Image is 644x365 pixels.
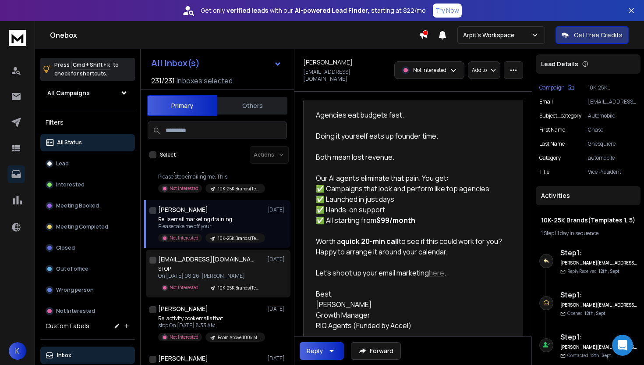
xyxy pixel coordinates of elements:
[218,235,260,242] p: 10K-25K Brands(Templates 1, 5)
[267,305,287,312] p: [DATE]
[316,173,503,183] div: Our AI agents eliminate that pain. You get:
[217,96,287,115] button: Others
[316,110,503,120] div: Agencies eat budgets fast.
[40,84,135,102] button: All Campaigns
[413,67,446,74] p: Not Interested
[556,26,629,44] button: Get Free Credits
[218,334,260,341] p: Ecom Above 100k Message 1
[472,67,487,74] p: Add to
[584,310,605,316] span: 12th, Sept
[40,302,135,320] button: Not Interested
[560,260,637,266] h6: [PERSON_NAME][EMAIL_ADDRESS][DOMAIN_NAME]
[567,352,611,359] p: Contacted
[560,302,637,308] h6: [PERSON_NAME][EMAIL_ADDRESS][DOMAIN_NAME]
[54,61,119,78] p: Press to check for shortcuts.
[351,342,401,360] button: Forward
[56,223,108,230] p: Meeting Completed
[158,173,263,180] p: Please stop emailing me. This
[539,126,565,133] p: First Name
[40,176,135,193] button: Interested
[160,151,176,158] label: Select
[588,154,637,161] p: automobile
[316,289,503,299] div: Best,
[539,140,565,147] p: Last Name
[56,308,95,315] p: Not Interested
[158,315,263,322] p: Re: activity book emails that
[40,197,135,215] button: Meeting Booked
[9,342,26,360] button: K
[201,6,426,15] p: Get only with our starting at $22/mo
[295,6,369,15] strong: AI-powered Lead Finder,
[158,265,263,272] p: STOP
[316,131,503,141] div: Doing it yourself eats up founder time.
[40,116,135,129] h3: Filters
[541,60,578,68] p: Lead Details
[539,154,561,161] p: category
[56,244,75,251] p: Closed
[46,322,89,330] h3: Custom Labels
[40,239,135,257] button: Closed
[588,140,637,147] p: Ghesquiere
[463,31,518,39] p: Arpit's Workspace
[612,335,633,356] div: Open Intercom Messenger
[316,236,503,257] div: Worth a to see if this could work for you? Happy to arrange it around your calendar.
[158,255,255,264] h1: [EMAIL_ADDRESS][DOMAIN_NAME]
[541,230,635,237] div: |
[300,342,344,360] button: Reply
[303,68,389,82] p: [EMAIL_ADDRESS][DOMAIN_NAME]
[71,60,111,70] span: Cmd + Shift + k
[307,347,323,355] div: Reply
[40,218,135,236] button: Meeting Completed
[560,344,637,351] h6: [PERSON_NAME][EMAIL_ADDRESS][DOMAIN_NAME]
[158,322,263,329] p: stop On [DATE] 8:33 AM,
[316,204,503,215] div: ✅ Hands-on support
[158,354,208,363] h1: [PERSON_NAME]
[267,206,287,213] p: [DATE]
[158,272,263,279] p: On [DATE] 08:26, [PERSON_NAME]
[151,59,200,68] h1: All Inbox(s)
[590,352,611,358] span: 12th, Sept
[557,229,598,237] span: 1 day in sequence
[56,286,94,293] p: Wrong person
[303,58,353,67] h1: [PERSON_NAME]
[539,84,574,91] button: Campaign
[588,112,637,119] p: Automobile
[158,304,208,313] h1: [PERSON_NAME]
[316,194,503,204] div: ✅ Launched in just days
[151,75,175,86] span: 231 / 231
[56,265,88,272] p: Out of office
[588,168,637,175] p: Vice President
[588,98,637,105] p: [EMAIL_ADDRESS][DOMAIN_NAME]
[170,334,198,340] p: Not Interested
[560,332,637,342] h6: Step 1 :
[588,126,637,133] p: Chase
[539,84,565,91] p: Campaign
[40,347,135,364] button: Inbox
[560,290,637,300] h6: Step 1 :
[541,216,635,225] h1: 10K-25K Brands(Templates 1, 5)
[539,112,581,119] p: subject_category
[435,6,459,15] p: Try Now
[158,205,208,214] h1: [PERSON_NAME]
[267,256,287,263] p: [DATE]
[316,299,503,310] div: [PERSON_NAME]
[177,75,233,86] h3: Inboxes selected
[341,236,399,246] strong: quick 20-min call
[170,235,198,241] p: Not Interested
[433,4,462,18] button: Try Now
[541,229,554,237] span: 1 Step
[40,260,135,278] button: Out of office
[316,215,503,225] div: ✅ All starting from
[40,155,135,172] button: Lead
[316,152,503,162] div: Both mean lost revenue.
[40,134,135,151] button: All Status
[539,168,549,175] p: title
[316,320,503,331] div: RIQ Agents (Funded by Accel)
[50,30,419,40] h1: Onebox
[147,95,217,116] button: Primary
[316,183,503,194] div: ✅ Campaigns that look and perform like top agencies
[57,352,71,359] p: Inbox
[316,268,503,278] div: Let’s shoot up your email marketing .
[588,84,637,91] p: 10K-25K Brands(Templates 1, 5)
